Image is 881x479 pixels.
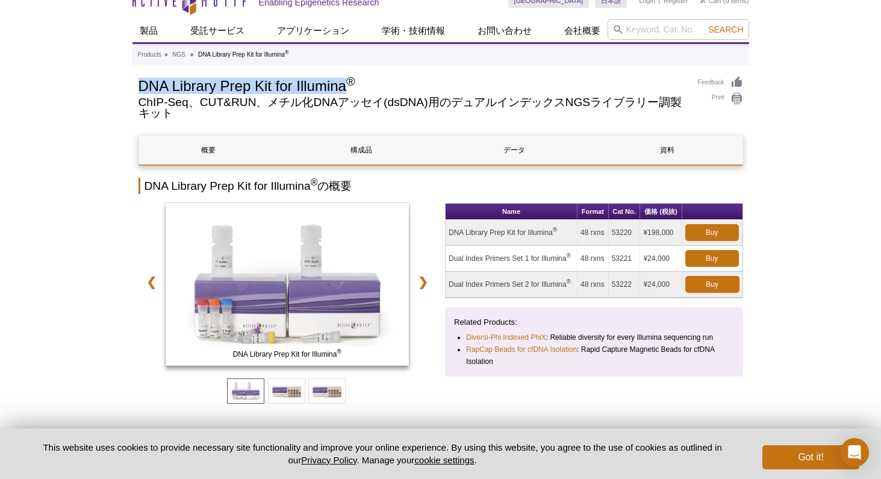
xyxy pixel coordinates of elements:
[183,19,252,42] a: 受託サービス
[762,445,859,469] button: Got it!
[577,204,609,220] th: Format
[172,49,185,60] a: NGS
[609,272,641,298] td: 53222
[285,49,288,55] sup: ®
[375,19,452,42] a: 学術・技術情報
[446,220,577,246] td: DNA Library Prep Kit for Illumina
[609,220,641,246] td: 53220
[311,177,318,187] sup: ®
[446,246,577,272] td: Dual Index Primers Set 1 for Illumina
[138,49,161,60] a: Products
[577,246,609,272] td: 48 rxns
[168,348,406,360] span: DNA Library Prep Kit for Illumina
[840,438,869,467] div: Open Intercom Messenger
[139,178,743,194] h2: DNA Library Prep Kit for Illumina の概要
[446,272,577,298] td: Dual Index Primers Set 2 for Illumina
[337,348,341,355] sup: ®
[198,51,288,58] li: DNA Library Prep Kit for Illumina
[557,19,608,42] a: 会社概要
[566,252,570,259] sup: ®
[640,220,682,246] td: ¥198,000
[166,203,409,366] img: DNA Library Prep Kit for Illumina
[608,19,749,40] input: Keyword, Cat. No.
[577,220,609,246] td: 48 rxns
[139,76,686,94] h1: DNA Library Prep Kit for Illumina
[577,272,609,298] td: 48 rxns
[446,204,577,220] th: Name
[466,343,723,368] li: : Rapid Capture Magnetic Beads for cfDNA Isolation
[292,136,431,164] a: 構成品
[640,204,682,220] th: 価格 (税抜)
[166,203,409,369] a: DNA Library Prep Kit for Illumina
[698,76,743,89] a: Feedback
[708,25,743,34] span: Search
[414,455,474,465] button: cookie settings
[466,343,577,355] a: RapCap Beads for cfDNA Isolation
[454,316,734,328] p: Related Products:
[685,224,739,241] a: Buy
[139,136,278,164] a: 概要
[698,92,743,105] a: Print
[139,268,164,296] a: ❮
[466,331,546,343] a: Diversi-Phi Indexed PhiX
[598,136,737,164] a: 資料
[346,75,355,88] sup: ®
[445,136,584,164] a: データ
[553,227,557,233] sup: ®
[470,19,539,42] a: お問い合わせ
[640,246,682,272] td: ¥24,000
[685,276,739,293] a: Buy
[139,97,686,119] h2: ChIP-Seq、CUT&RUN、メチル化DNAアッセイ(dsDNA)用のデュアルインデックスNGSライブラリー調製キット
[22,441,743,466] p: This website uses cookies to provide necessary site functionality and improve your online experie...
[609,204,641,220] th: Cat No.
[410,268,436,296] a: ❯
[566,278,570,285] sup: ®
[132,19,165,42] a: 製品
[466,331,723,343] li: : Reliable diversity for every Illumina sequencing run
[301,455,356,465] a: Privacy Policy
[164,51,168,58] li: »
[190,51,194,58] li: »
[685,250,739,267] a: Buy
[705,24,747,35] button: Search
[270,19,356,42] a: アプリケーション
[609,246,641,272] td: 53221
[640,272,682,298] td: ¥24,000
